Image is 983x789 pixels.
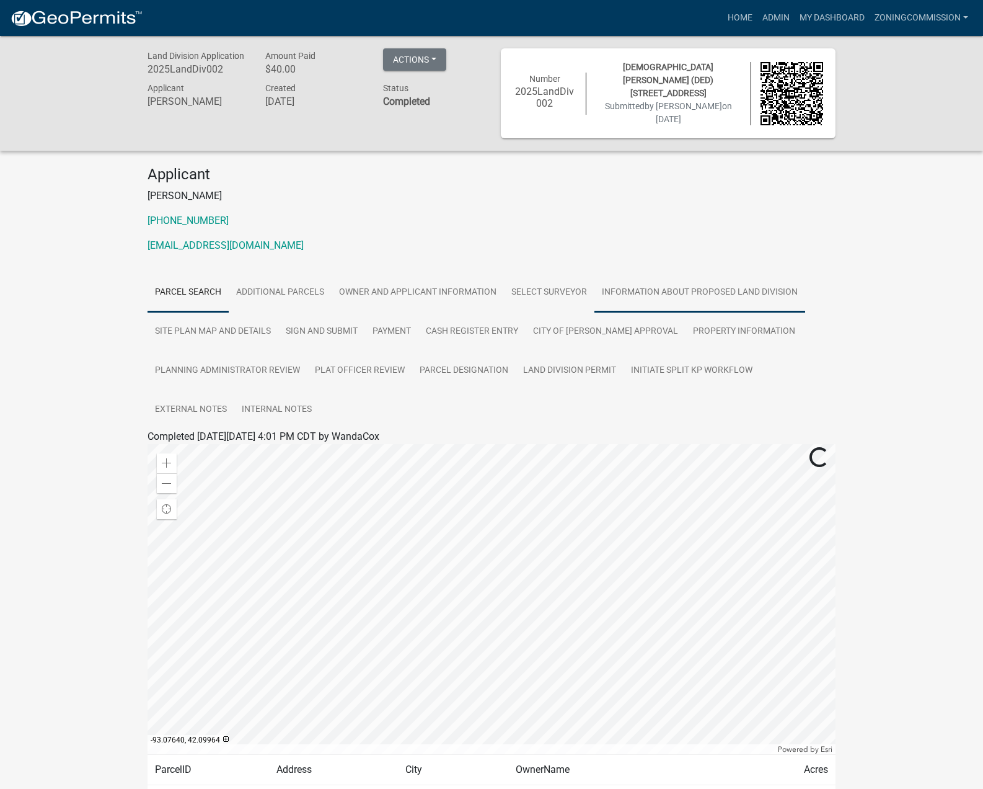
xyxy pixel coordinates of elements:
a: [PHONE_NUMBER] [148,215,229,226]
a: My Dashboard [795,6,870,30]
h6: 2025LandDiv002 [513,86,576,109]
span: [DEMOGRAPHIC_DATA][PERSON_NAME] (DED) [STREET_ADDRESS] [623,62,713,98]
a: ZoningCommission [870,6,973,30]
a: Home [723,6,757,30]
div: Find my location [157,499,177,519]
span: Submitted on [DATE] [605,101,732,124]
div: Powered by [775,744,835,754]
a: Additional Parcels [229,273,332,313]
a: Site Plan Map and Details [148,312,278,352]
span: Status [383,83,408,93]
a: Esri [821,745,832,754]
p: [PERSON_NAME] [148,189,835,203]
span: Land Division Application [148,51,244,61]
a: Initiate Split KP Workflow [624,351,760,391]
a: Parcel search [148,273,229,313]
a: Admin [757,6,795,30]
img: QR code [760,62,824,125]
td: Acres [780,755,835,785]
h6: 2025LandDiv002 [148,63,247,75]
a: Parcel Designation [412,351,516,391]
span: Amount Paid [265,51,315,61]
a: Information about proposed land division [594,273,805,313]
a: Internal Notes [234,390,319,430]
div: Zoom in [157,453,177,473]
h6: [PERSON_NAME] [148,96,247,107]
button: Actions [383,48,446,71]
h4: Applicant [148,166,835,184]
a: Land Division Permit [516,351,624,391]
td: Address [269,755,397,785]
a: External Notes [148,390,234,430]
span: Applicant [148,83,184,93]
a: City of [PERSON_NAME] Approval [526,312,685,352]
h6: [DATE] [265,96,364,107]
span: Created [265,83,296,93]
a: Select Surveyor [504,273,594,313]
a: Plat Officer Review [307,351,412,391]
a: Owner and Applicant Information [332,273,504,313]
td: ParcelID [148,755,269,785]
a: Property Information [685,312,803,352]
h6: $40.00 [265,63,364,75]
a: Cash Register Entry [418,312,526,352]
div: Zoom out [157,473,177,493]
a: Sign and Submit [278,312,365,352]
a: Planning Administrator Review [148,351,307,391]
a: [EMAIL_ADDRESS][DOMAIN_NAME] [148,239,304,251]
td: OwnerName [508,755,780,785]
span: by [PERSON_NAME] [645,101,722,111]
span: Completed [DATE][DATE] 4:01 PM CDT by WandaCox [148,430,379,442]
td: City [398,755,508,785]
span: Number [529,74,560,84]
strong: Completed [383,96,430,107]
a: Payment [365,312,418,352]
